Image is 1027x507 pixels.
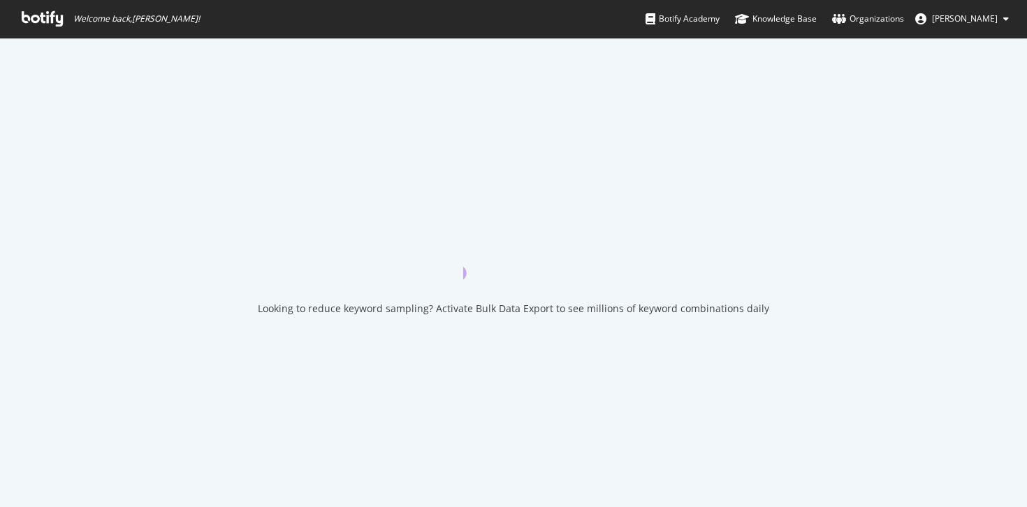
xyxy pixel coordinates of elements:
div: animation [463,229,564,279]
span: Kruse Andreas [932,13,998,24]
span: Welcome back, [PERSON_NAME] ! [73,13,200,24]
div: Knowledge Base [735,12,817,26]
button: [PERSON_NAME] [904,8,1020,30]
div: Organizations [832,12,904,26]
div: Looking to reduce keyword sampling? Activate Bulk Data Export to see millions of keyword combinat... [258,302,769,316]
div: Botify Academy [646,12,720,26]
